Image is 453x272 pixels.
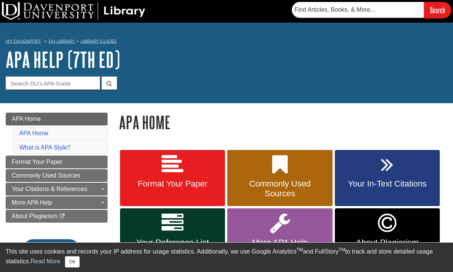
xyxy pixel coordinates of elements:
span: APA Home [12,116,41,122]
form: Searches DU Library's articles, books, and more [292,2,451,18]
sup: TM [296,247,303,252]
input: Search DU's APA Guide [6,76,100,90]
a: Your Citations & References [6,183,108,196]
a: More APA Help [6,196,108,209]
span: More APA Help [12,199,52,206]
a: APA Home [19,130,48,136]
i: This link opens in a new window [59,214,65,219]
a: Your In-Text Citations [335,150,440,206]
div: This site uses cookies and records your IP address for usage statistics. Additionally, we use Goo... [6,247,447,267]
a: DU Library [49,38,75,44]
button: Close [65,256,80,267]
input: Find Articles, Books, & More... [292,2,424,18]
a: Commonly Used Sources [227,150,332,206]
a: About Plagiarism [6,210,108,223]
span: Format Your Paper [126,179,219,189]
button: En español [23,239,79,260]
span: Your In-Text Citations [341,179,434,189]
a: Your Reference List [120,208,225,266]
a: Link opens in new window [335,208,440,266]
span: About Plagiarism [12,213,57,219]
span: Format Your Paper [12,159,62,165]
h1: APA Home [119,113,447,132]
a: Library Guides [81,38,117,44]
span: About Plagiarism [341,238,434,248]
a: Read More [31,258,60,264]
a: What is APA Style? [19,144,71,151]
a: APA Home [6,113,108,125]
a: My Davenport [6,38,41,44]
a: More APA Help [227,208,332,266]
nav: breadcrumb [6,36,447,48]
span: More APA Help [233,238,327,248]
a: APA Help (7th Ed) [6,48,120,71]
img: DU Library [2,2,145,20]
a: Format Your Paper [120,150,225,206]
span: Your Reference List [126,238,219,248]
sup: TM [339,247,345,252]
a: Format Your Paper [6,156,108,168]
span: Commonly Used Sources [12,172,80,179]
span: Your Citations & References [12,186,87,192]
a: Commonly Used Sources [6,169,108,182]
input: Search [424,2,451,18]
span: Commonly Used Sources [233,179,327,199]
